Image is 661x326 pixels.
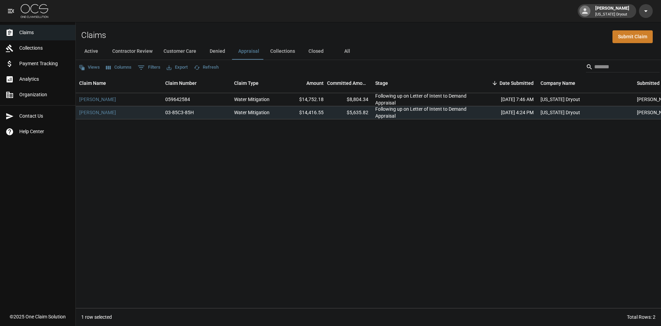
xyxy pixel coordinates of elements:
[595,12,629,18] p: [US_STATE] Dryout
[19,60,70,67] span: Payment Tracking
[282,93,327,106] div: $14,752.18
[282,106,327,119] div: $14,416.55
[332,43,363,60] button: All
[165,73,197,93] div: Claim Number
[234,109,270,116] div: Water Mitigation
[475,106,537,119] div: [DATE] 4:24 PM
[627,314,655,320] div: Total Rows: 2
[306,73,324,93] div: Amount
[76,73,162,93] div: Claim Name
[231,73,282,93] div: Claim Type
[19,128,70,135] span: Help Center
[165,109,194,116] div: 03-85C3-85H
[4,4,18,18] button: open drawer
[375,73,388,93] div: Stage
[81,30,106,40] h2: Claims
[282,73,327,93] div: Amount
[76,43,107,60] button: Active
[233,43,265,60] button: Appraisal
[10,313,66,320] div: © 2025 One Claim Solution
[79,96,116,103] a: [PERSON_NAME]
[265,43,301,60] button: Collections
[19,91,70,98] span: Organization
[162,73,231,93] div: Claim Number
[19,112,70,120] span: Contact Us
[234,73,259,93] div: Claim Type
[19,45,70,52] span: Collections
[327,73,372,93] div: Committed Amount
[19,76,70,83] span: Analytics
[327,106,372,119] div: $5,635.82
[541,96,580,103] div: Arizona Dryout
[158,43,202,60] button: Customer Care
[76,43,661,60] div: dynamic tabs
[327,73,368,93] div: Committed Amount
[301,43,332,60] button: Closed
[612,30,653,43] a: Submit Claim
[81,314,112,320] div: 1 row selected
[372,73,475,93] div: Stage
[165,96,190,103] div: 059642584
[490,78,500,88] button: Sort
[475,73,537,93] div: Date Submitted
[202,43,233,60] button: Denied
[192,62,220,73] button: Refresh
[586,61,660,74] div: Search
[327,93,372,106] div: $8,804.34
[375,106,472,119] div: Following up on Letter of Intent to Demand Appraisal
[592,5,632,17] div: [PERSON_NAME]
[21,4,48,18] img: ocs-logo-white-transparent.png
[107,43,158,60] button: Contractor Review
[104,62,133,73] button: Select columns
[234,96,270,103] div: Water Mitigation
[79,73,106,93] div: Claim Name
[77,62,102,73] button: Views
[79,109,116,116] a: [PERSON_NAME]
[500,73,534,93] div: Date Submitted
[541,109,580,116] div: Arizona Dryout
[537,73,633,93] div: Company Name
[475,93,537,106] div: [DATE] 7:46 AM
[375,92,472,106] div: Following up on Letter of Intent to Demand Appraisal
[19,29,70,36] span: Claims
[541,73,575,93] div: Company Name
[165,62,189,73] button: Export
[136,62,162,73] button: Show filters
